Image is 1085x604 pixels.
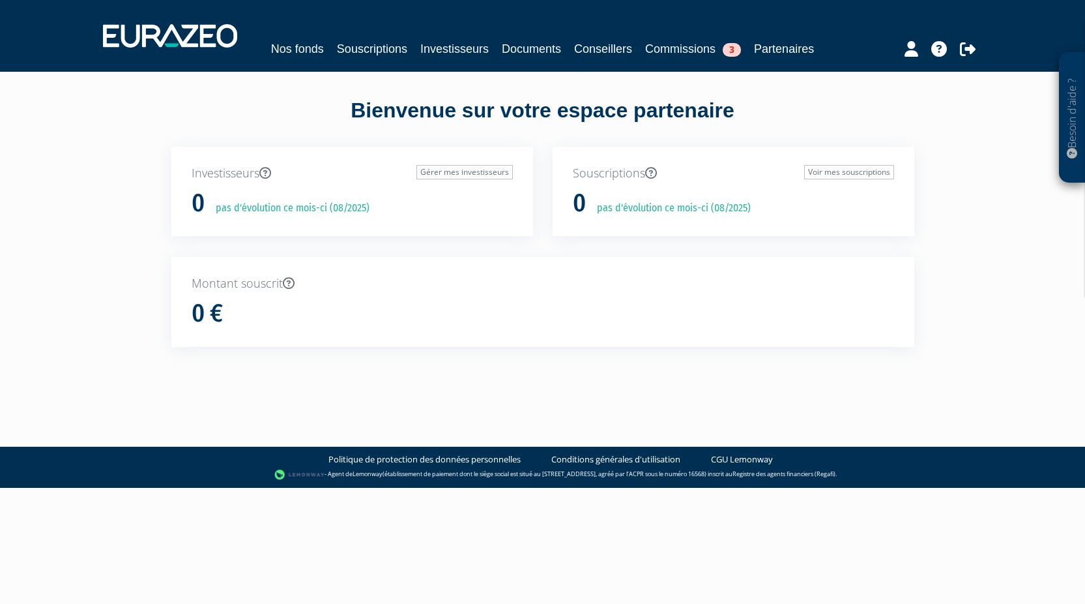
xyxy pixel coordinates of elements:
[551,453,680,466] a: Conditions générales d'utilisation
[162,96,924,147] div: Bienvenue sur votre espace partenaire
[337,40,407,58] a: Souscriptions
[1065,59,1080,177] p: Besoin d'aide ?
[328,453,521,466] a: Politique de protection des données personnelles
[353,470,383,478] a: Lemonway
[573,165,894,182] p: Souscriptions
[754,40,814,58] a: Partenaires
[274,468,325,481] img: logo-lemonway.png
[416,165,513,179] a: Gérer mes investisseurs
[711,453,773,466] a: CGU Lemonway
[192,300,223,327] h1: 0 €
[588,201,751,216] p: pas d'évolution ce mois-ci (08/2025)
[207,201,369,216] p: pas d'évolution ce mois-ci (08/2025)
[574,40,632,58] a: Conseillers
[723,43,741,57] span: 3
[804,165,894,179] a: Voir mes souscriptions
[13,468,1072,481] div: - Agent de (établissement de paiement dont le siège social est situé au [STREET_ADDRESS], agréé p...
[271,40,324,58] a: Nos fonds
[732,470,835,478] a: Registre des agents financiers (Regafi)
[192,275,894,292] p: Montant souscrit
[192,190,205,217] h1: 0
[645,40,741,58] a: Commissions3
[573,190,586,217] h1: 0
[192,165,513,182] p: Investisseurs
[420,40,489,58] a: Investisseurs
[502,40,561,58] a: Documents
[103,24,237,48] img: 1732889491-logotype_eurazeo_blanc_rvb.png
